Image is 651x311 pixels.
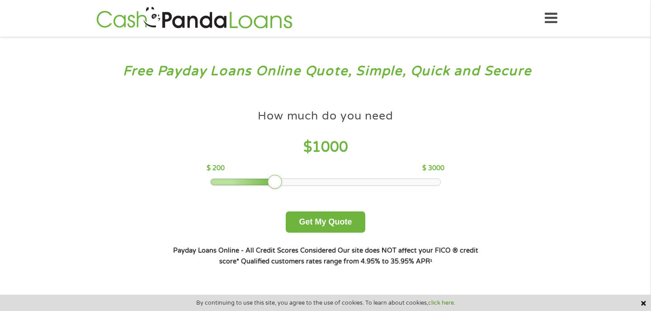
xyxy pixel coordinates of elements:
[258,109,393,124] h4: How much do you need
[312,139,348,156] span: 1000
[241,258,432,265] strong: Qualified customers rates range from 4.95% to 35.95% APR¹
[173,247,336,254] strong: Payday Loans Online - All Credit Scores Considered
[207,138,444,157] h4: $
[219,247,478,265] strong: Our site does NOT affect your FICO ® credit score*
[422,163,444,173] p: $ 3000
[94,5,295,31] img: GetLoanNow Logo
[26,63,625,80] h3: Free Payday Loans Online Quote, Simple, Quick and Secure
[207,163,225,173] p: $ 200
[196,300,455,306] span: By continuing to use this site, you agree to the use of cookies. To learn about cookies,
[428,299,455,306] a: click here.
[286,211,365,233] button: Get My Quote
